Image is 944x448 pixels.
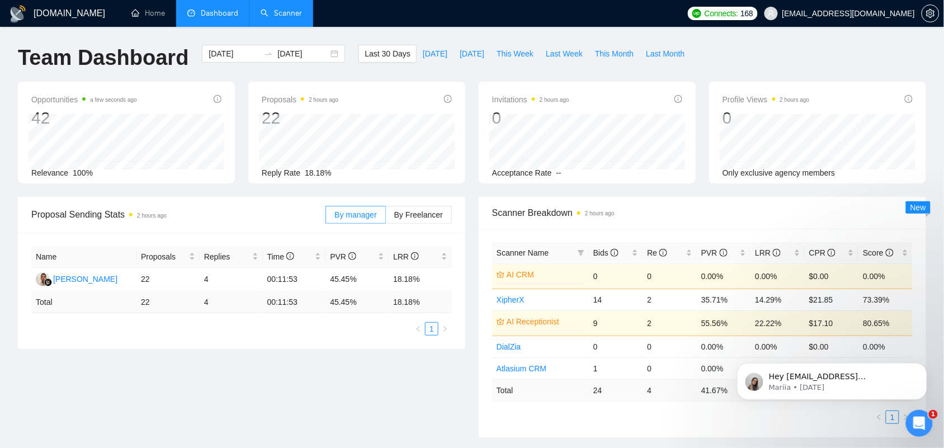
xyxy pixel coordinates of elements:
td: 35.71% [697,289,751,310]
td: 4 [200,268,263,291]
button: [DATE] [417,45,454,63]
td: $17.10 [805,310,859,336]
td: $21.85 [805,289,859,310]
span: Last Month [646,48,685,60]
span: Relevance [31,168,68,177]
td: 55.56% [697,310,751,336]
span: filter [575,244,587,261]
div: 0 [492,107,569,129]
a: DY[PERSON_NAME] [36,274,117,283]
div: [PERSON_NAME] [53,273,117,285]
p: Message from Mariia, sent 2d ago [49,43,193,53]
span: Bids [593,248,619,257]
span: Last Week [546,48,583,60]
span: info-circle [348,252,356,260]
td: 24 [589,379,643,401]
td: 22 [136,291,200,313]
a: AI Receptionist [507,315,582,328]
a: setting [922,9,940,18]
li: 1 [425,322,438,336]
span: crown [497,271,504,279]
span: Replies [204,251,250,263]
span: filter [578,249,584,256]
button: Last 30 Days [358,45,417,63]
span: Scanner Name [497,248,549,257]
span: info-circle [411,252,419,260]
span: info-circle [444,95,452,103]
th: Replies [200,246,263,268]
span: Profile Views [723,93,810,106]
li: Next Page [438,322,452,336]
img: gigradar-bm.png [44,279,52,286]
span: info-circle [905,95,913,103]
iframe: Intercom live chat [906,410,933,437]
td: 0.00% [858,336,913,357]
span: info-circle [674,95,682,103]
button: left [412,322,425,336]
span: Opportunities [31,93,137,106]
span: to [264,49,273,58]
a: AI CRM [507,268,582,281]
span: LRR [393,252,419,261]
span: Score [863,248,893,257]
span: 1 [929,410,938,419]
span: Hey [EMAIL_ADDRESS][DOMAIN_NAME], Looks like your Upwork agency Atlasium 7/88 AI ran out of conne... [49,32,192,186]
a: homeHome [131,8,165,18]
span: Scanner Breakdown [492,206,913,220]
td: 4 [643,379,697,401]
td: $0.00 [805,263,859,289]
td: Total [31,291,136,313]
span: right [442,326,449,332]
span: Proposals [141,251,187,263]
button: [DATE] [454,45,490,63]
span: By manager [334,210,376,219]
span: info-circle [611,249,619,257]
td: 14 [589,289,643,310]
span: Last 30 Days [365,48,410,60]
th: Proposals [136,246,200,268]
button: Last Week [540,45,589,63]
td: 0.00% [697,336,751,357]
span: crown [497,318,504,326]
span: info-circle [659,249,667,257]
td: 22.22% [751,310,805,336]
span: info-circle [214,95,221,103]
td: 2 [643,289,697,310]
td: 0 [643,336,697,357]
span: [DATE] [423,48,447,60]
td: 0 [589,263,643,289]
span: Connects: [705,7,738,20]
h1: Team Dashboard [18,45,188,71]
span: This Week [497,48,534,60]
div: 22 [262,107,338,129]
span: 100% [73,168,93,177]
a: Atlasium CRM [497,364,546,373]
td: 0 [589,336,643,357]
input: Start date [209,48,259,60]
span: PVR [330,252,356,261]
td: 41.67 % [697,379,751,401]
span: [DATE] [460,48,484,60]
span: This Month [595,48,634,60]
td: 00:11:53 [263,291,326,313]
span: dashboard [187,9,195,17]
td: 18.18% [389,268,452,291]
span: Proposals [262,93,338,106]
span: info-circle [886,249,894,257]
span: info-circle [828,249,836,257]
a: DialZia [497,342,521,351]
td: 0 [643,357,697,379]
td: 0.00% [751,336,805,357]
td: 14.29% [751,289,805,310]
span: Reply Rate [262,168,300,177]
td: Total [492,379,589,401]
a: XipherX [497,295,525,304]
td: 00:11:53 [263,268,326,291]
li: Previous Page [412,322,425,336]
span: 168 [740,7,753,20]
div: 42 [31,107,137,129]
img: logo [9,5,27,23]
span: info-circle [720,249,728,257]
